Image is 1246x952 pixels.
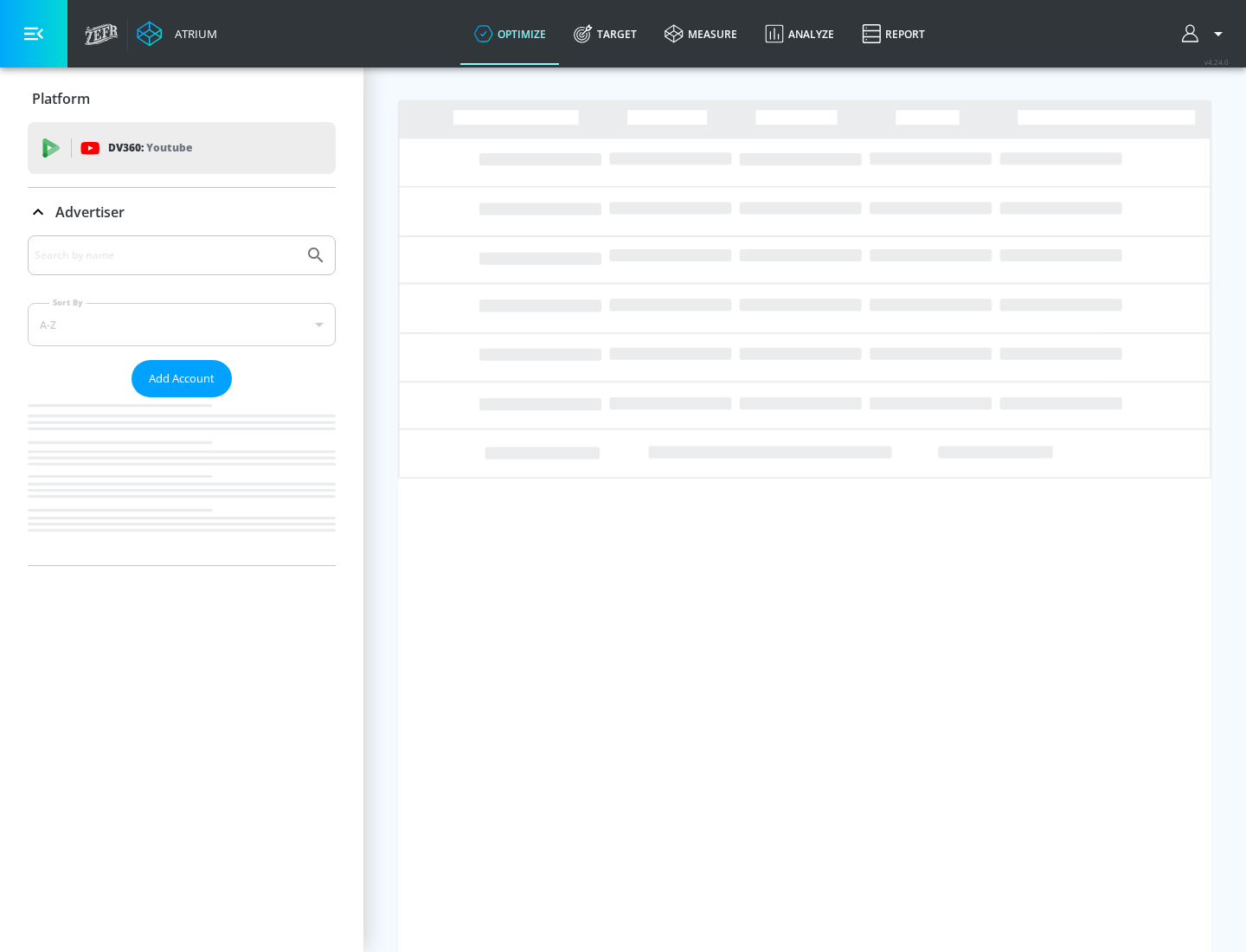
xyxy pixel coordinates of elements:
button: Add Account [132,360,232,397]
span: v 4.24.0 [1204,57,1229,67]
div: A-Z [28,303,336,346]
a: Atrium [137,21,217,47]
a: optimize [460,3,560,65]
p: Advertiser [55,203,125,222]
a: Report [848,3,939,65]
span: Add Account [149,369,215,389]
p: DV360: [108,138,192,158]
div: Advertiser [28,188,336,236]
p: Youtube [146,138,192,157]
label: Sort By [49,297,87,308]
p: Platform [32,89,90,108]
a: Analyze [751,3,848,65]
nav: list of Advertiser [28,397,336,565]
a: Target [560,3,651,65]
div: Advertiser [28,235,336,565]
div: Platform [28,74,336,123]
input: Search by name [35,244,297,267]
div: DV360: Youtube [28,122,336,174]
a: measure [651,3,751,65]
div: Atrium [168,26,217,42]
